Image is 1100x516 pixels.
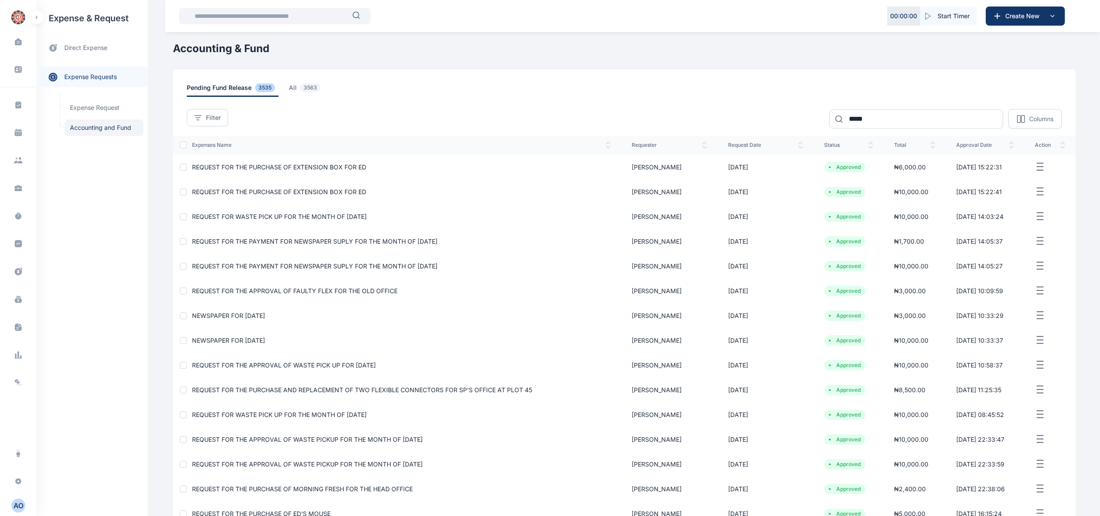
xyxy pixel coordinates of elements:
span: Accounting and Fund [65,119,143,136]
td: [DATE] 22:33:47 [946,427,1024,452]
button: Filter [187,109,228,126]
td: [DATE] 14:05:37 [946,229,1024,254]
a: REQUEST FOR THE PURCHASE OF EXTENSION BOX FOR ED [192,188,366,195]
button: Columns [1008,109,1062,129]
span: ₦ 6,000.00 [894,163,926,171]
td: [DATE] [718,254,814,278]
span: ₦ 10,000.00 [894,337,928,344]
a: REQUEST FOR THE APPROVAL OF WASTE PICK UP FOR [DATE] [192,361,376,369]
td: [PERSON_NAME] [621,476,718,501]
a: REQUEST FOR THE APPROVAL OF FAULTY FLEX FOR THE OLD OFFICE [192,287,398,294]
td: [DATE] 10:33:37 [946,328,1024,353]
span: all [289,83,324,97]
td: [DATE] 10:58:37 [946,353,1024,377]
td: [PERSON_NAME] [621,254,718,278]
li: Approved [828,436,862,443]
td: [DATE] [718,229,814,254]
li: Approved [828,411,862,418]
span: Start Timer [938,12,970,20]
span: ₦ 10,000.00 [894,436,928,443]
span: ₦ 10,000.00 [894,411,928,418]
td: [DATE] [718,303,814,328]
span: status [824,142,873,149]
h1: Accounting & Fund [173,42,1076,56]
a: direct expense [36,36,148,60]
span: REQUEST FOR THE APPROVAL OF WASTE PICKUP FOR THE MONTH OF [DATE] [192,436,423,443]
td: [DATE] 15:22:41 [946,179,1024,204]
a: REQUEST FOR THE APPROVAL OF WASTE PICKUP FOR THE MONTH OF [DATE] [192,460,423,468]
span: ₦ 10,000.00 [894,188,928,195]
a: NEWSPAPER FOR [DATE] [192,337,265,344]
td: [DATE] 11:25:35 [946,377,1024,402]
span: ₦ 3,000.00 [894,287,926,294]
td: [DATE] [718,377,814,402]
li: Approved [828,263,862,270]
td: [PERSON_NAME] [621,303,718,328]
a: pending fund release3535 [187,83,289,97]
span: ₦ 3,000.00 [894,312,926,319]
span: REQUEST FOR THE PURCHASE AND REPLACEMENT OF TWO FLEXIBLE CONNECTORS FOR SP'S OFFICE AT PLOT 45 [192,386,532,394]
td: [DATE] [718,278,814,303]
a: Expense Request [65,99,143,116]
span: approval Date [956,142,1014,149]
td: [DATE] 10:09:59 [946,278,1024,303]
li: Approved [828,164,862,171]
li: Approved [828,312,862,319]
li: Approved [828,486,862,493]
a: REQUEST FOR WASTE PICK UP FOR THE MONTH OF [DATE] [192,213,367,220]
div: expense requests [36,60,148,87]
li: Approved [828,461,862,468]
button: AO [11,499,25,513]
li: Approved [828,189,862,195]
td: [PERSON_NAME] [621,204,718,229]
span: expenses Name [192,142,611,149]
li: Approved [828,238,862,245]
p: 00 : 00 : 00 [890,12,917,20]
span: action [1035,142,1065,149]
td: [DATE] 22:33:59 [946,452,1024,476]
span: direct expense [64,43,107,53]
td: [DATE] [718,402,814,427]
a: REQUEST FOR THE PAYMENT FOR NEWSPAPER SUPLY FOR THE MONTH OF [DATE] [192,262,437,270]
span: total [894,142,935,149]
p: Columns [1029,115,1054,123]
a: REQUEST FOR THE PURCHASE OF EXTENSION BOX FOR ED [192,163,366,171]
td: [DATE] 15:22:31 [946,155,1024,179]
td: [PERSON_NAME] [621,452,718,476]
span: ₦ 10,000.00 [894,262,928,270]
a: REQUEST FOR THE PURCHASE OF MORNING FRESH FOR THE HEAD OFFICE [192,485,413,493]
li: Approved [828,362,862,369]
td: [DATE] [718,353,814,377]
span: request date [728,142,804,149]
button: AO [5,499,31,513]
span: Create New [1002,12,1047,20]
span: 3535 [255,83,275,92]
td: [DATE] 10:33:29 [946,303,1024,328]
td: [PERSON_NAME] [621,229,718,254]
a: all3563 [289,83,335,97]
button: Start Timer [920,7,977,26]
span: Filter [206,113,221,122]
span: ₦ 2,400.00 [894,485,926,493]
span: ₦ 1,700.00 [894,238,924,245]
li: Approved [828,288,862,294]
td: [DATE] 14:05:27 [946,254,1024,278]
span: ₦ 10,000.00 [894,361,928,369]
td: [DATE] [718,452,814,476]
td: [PERSON_NAME] [621,402,718,427]
button: Create New [986,7,1065,26]
span: REQUEST FOR WASTE PICK UP FOR THE MONTH OF [DATE] [192,411,367,418]
td: [DATE] 08:45:52 [946,402,1024,427]
td: [DATE] 14:03:24 [946,204,1024,229]
td: [PERSON_NAME] [621,427,718,452]
td: [DATE] [718,179,814,204]
td: [PERSON_NAME] [621,179,718,204]
td: [PERSON_NAME] [621,377,718,402]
